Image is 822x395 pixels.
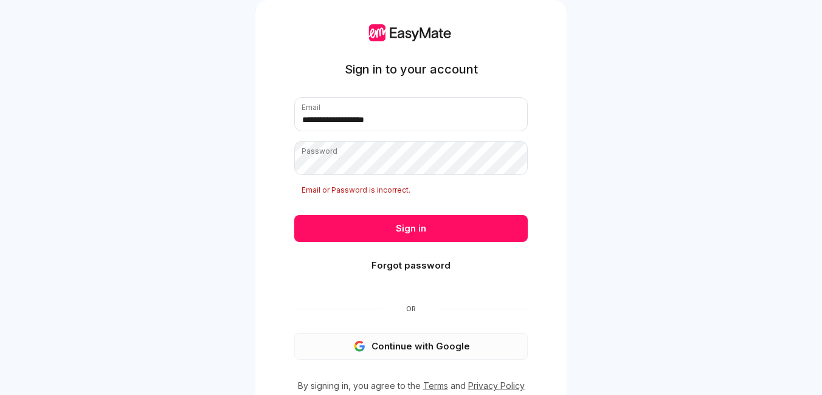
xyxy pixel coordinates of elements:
button: Sign in [294,215,528,242]
h1: Sign in to your account [345,61,478,78]
a: Terms [423,380,448,391]
p: Email or Password is incorrect. [294,185,528,196]
a: Privacy Policy [468,380,525,391]
button: Forgot password [294,252,528,279]
button: Continue with Google [294,333,528,360]
span: Or [382,304,440,314]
